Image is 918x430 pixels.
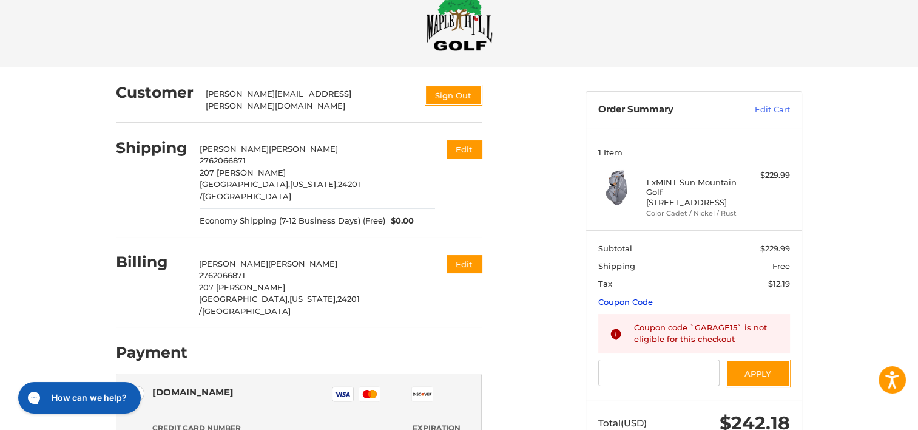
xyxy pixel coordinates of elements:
[742,169,790,182] div: $229.99
[447,140,482,158] button: Edit
[116,253,187,271] h2: Billing
[598,261,635,271] span: Shipping
[203,191,291,201] span: [GEOGRAPHIC_DATA]
[12,378,144,418] iframe: Gorgias live chat messenger
[199,270,245,280] span: 2762066871
[425,85,482,105] button: Sign Out
[598,360,720,387] input: Gift Certificate or Coupon Code
[200,144,269,154] span: [PERSON_NAME]
[152,382,234,402] div: [DOMAIN_NAME]
[598,148,790,157] h3: 1 Item
[199,282,285,292] span: 207 [PERSON_NAME]
[598,279,612,288] span: Tax
[202,306,291,316] span: [GEOGRAPHIC_DATA]
[200,215,385,227] span: Economy Shipping (7-12 Business Days) (Free)
[200,179,360,201] span: 24201 /
[598,417,647,429] span: Total (USD)
[199,294,360,316] span: 24201 /
[760,244,790,253] span: $229.99
[199,294,289,304] span: [GEOGRAPHIC_DATA],
[290,179,338,189] span: [US_STATE],
[646,177,739,207] h4: 1 x MINT Sun Mountain Golf [STREET_ADDRESS]
[200,155,246,165] span: 2762066871
[385,215,414,227] span: $0.00
[598,104,729,116] h3: Order Summary
[598,297,653,307] a: Coupon Code
[634,322,778,346] div: Coupon code `GARAGE15` is not eligible for this checkout
[199,259,268,268] span: [PERSON_NAME]
[269,144,338,154] span: [PERSON_NAME]
[646,208,739,219] li: Color Cadet / Nickel / Rust
[447,255,482,273] button: Edit
[200,179,290,189] span: [GEOGRAPHIC_DATA],
[818,397,918,430] iframe: Google Customer Reviews
[116,138,187,157] h2: Shipping
[116,343,187,362] h2: Payment
[729,104,790,116] a: Edit Cart
[768,279,790,288] span: $12.19
[289,294,337,304] span: [US_STATE],
[200,168,286,177] span: 207 [PERSON_NAME]
[116,83,194,102] h2: Customer
[206,88,413,112] div: [PERSON_NAME][EMAIL_ADDRESS][PERSON_NAME][DOMAIN_NAME]
[772,261,790,271] span: Free
[268,259,337,268] span: [PERSON_NAME]
[598,244,632,253] span: Subtotal
[726,360,790,387] button: Apply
